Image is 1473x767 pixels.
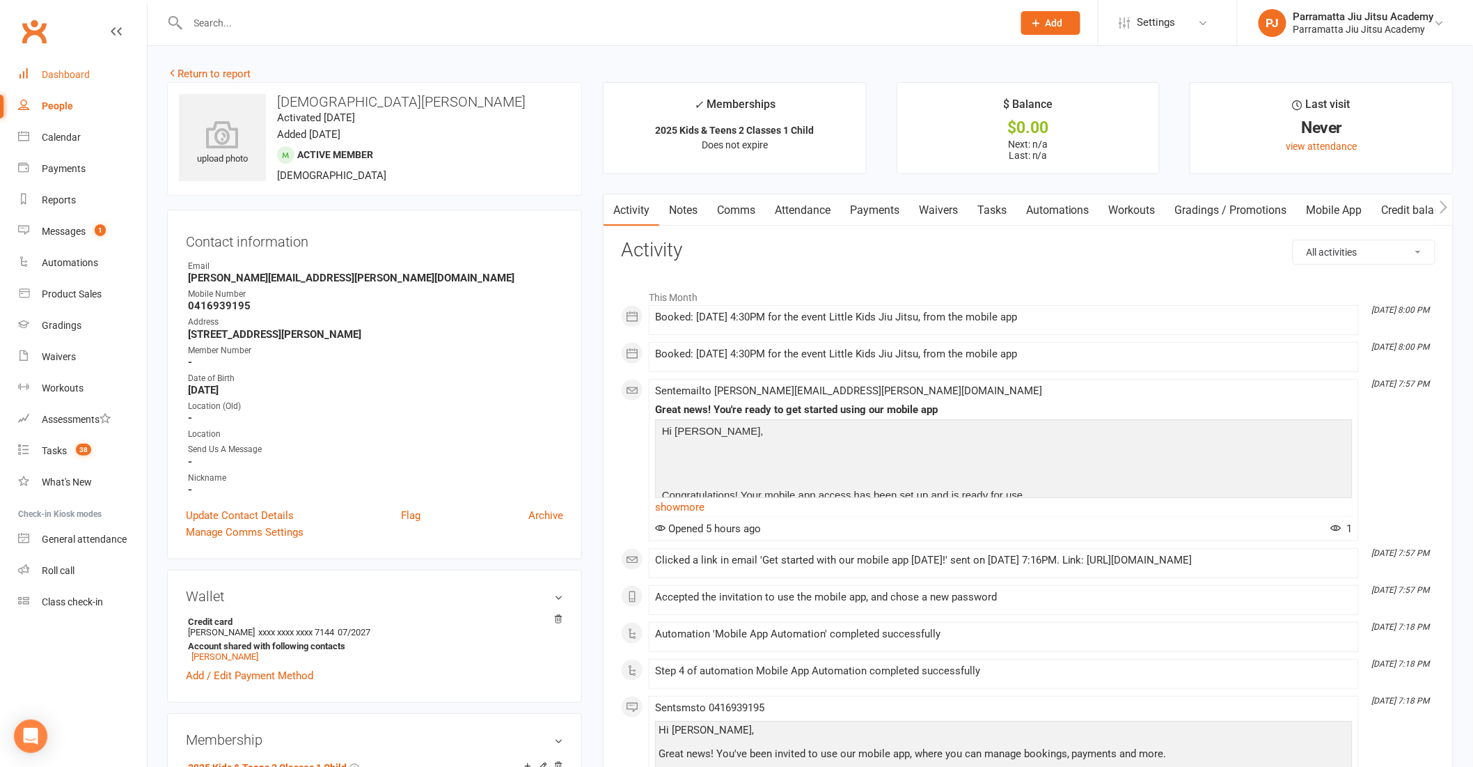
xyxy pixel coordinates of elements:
[655,125,814,136] strong: 2025 Kids & Teens 2 Classes 1 Child
[188,400,563,413] div: Location (Old)
[1293,10,1434,23] div: Parramatta Jiu Jitsu Academy
[18,153,147,185] a: Payments
[18,247,147,279] a: Automations
[1372,696,1430,706] i: [DATE] 7:18 PM
[14,720,47,753] div: Open Intercom Messenger
[1259,9,1286,37] div: PJ
[18,279,147,310] a: Product Sales
[188,288,563,301] div: Mobile Number
[707,194,765,226] a: Comms
[1046,17,1063,29] span: Add
[188,384,563,396] strong: [DATE]
[167,68,251,80] a: Return to report
[694,95,775,121] div: Memberships
[297,149,373,160] span: Active member
[621,240,1435,261] h3: Activity
[42,445,67,456] div: Tasks
[338,627,370,637] span: 07/2027
[1372,585,1430,595] i: [DATE] 7:57 PM
[277,169,386,182] span: [DEMOGRAPHIC_DATA]
[968,194,1016,226] a: Tasks
[95,224,106,236] span: 1
[18,467,147,498] a: What's New
[655,591,1353,603] div: Accepted the invitation to use the mobile app, and chose a new password
[186,732,563,747] h3: Membership
[1099,194,1165,226] a: Workouts
[659,423,1349,443] p: Hi [PERSON_NAME],
[188,483,563,496] strong: -
[18,310,147,341] a: Gradings
[42,596,103,607] div: Class check-in
[42,163,86,174] div: Payments
[18,216,147,247] a: Messages 1
[188,316,563,329] div: Address
[42,382,84,394] div: Workouts
[188,428,563,441] div: Location
[277,128,340,141] time: Added [DATE]
[188,412,563,424] strong: -
[1293,95,1350,121] div: Last visit
[1003,95,1053,121] div: $ Balance
[1372,659,1430,669] i: [DATE] 7:18 PM
[1372,622,1430,632] i: [DATE] 7:18 PM
[18,404,147,435] a: Assessments
[604,194,659,226] a: Activity
[655,665,1353,677] div: Step 4 of automation Mobile App Automation completed successfully
[186,228,563,249] h3: Contact information
[659,487,1349,507] p: Congratulations! Your mobile app access has been set up and is ready for use.
[42,100,73,111] div: People
[655,702,764,714] span: Sent sms to 0416939195
[179,94,570,109] h3: [DEMOGRAPHIC_DATA][PERSON_NAME]
[42,414,111,425] div: Assessments
[186,614,563,664] li: [PERSON_NAME]
[18,435,147,467] a: Tasks 38
[18,524,147,555] a: General attendance kiosk mode
[186,524,304,541] a: Manage Comms Settings
[1286,141,1357,152] a: view attendance
[1297,194,1372,226] a: Mobile App
[188,344,563,357] div: Member Number
[42,69,90,80] div: Dashboard
[18,122,147,153] a: Calendar
[188,617,556,627] strong: Credit card
[655,311,1353,323] div: Booked: [DATE] 4:30PM for the event Little Kids Jiu Jitsu, from the mobile app
[42,565,74,576] div: Roll call
[191,651,258,662] a: [PERSON_NAME]
[188,443,563,456] div: Send Us A Message
[659,194,707,226] a: Notes
[42,351,76,362] div: Waivers
[42,320,81,331] div: Gradings
[910,139,1147,161] p: Next: n/a Last: n/a
[909,194,968,226] a: Waivers
[655,385,1042,397] span: Sent email to [PERSON_NAME][EMAIL_ADDRESS][PERSON_NAME][DOMAIN_NAME]
[42,194,76,206] div: Reports
[1293,23,1434,36] div: Parramatta Jiu Jitsu Academy
[765,194,840,226] a: Attendance
[186,507,294,524] a: Update Contact Details
[42,288,102,300] div: Product Sales
[277,111,355,124] time: Activated [DATE]
[42,132,81,143] div: Calendar
[702,139,768,150] span: Does not expire
[42,226,86,237] div: Messages
[840,194,909,226] a: Payments
[1372,548,1430,558] i: [DATE] 7:57 PM
[655,404,1353,416] div: Great news! You're ready to get started using our mobile app
[188,272,563,284] strong: [PERSON_NAME][EMAIL_ADDRESS][PERSON_NAME][DOMAIN_NAME]
[18,59,147,91] a: Dashboard
[17,14,52,49] a: Clubworx
[188,328,563,341] strong: [STREET_ADDRESS][PERSON_NAME]
[42,257,98,268] div: Automations
[1016,194,1099,226] a: Automations
[42,534,127,545] div: General attendance
[1165,194,1297,226] a: Gradings / Promotions
[1372,342,1430,352] i: [DATE] 8:00 PM
[188,456,563,468] strong: -
[401,507,420,524] a: Flag
[18,341,147,373] a: Waivers
[188,300,563,312] strong: 0416939195
[184,13,1003,33] input: Search...
[655,555,1353,566] div: Clicked a link in email 'Get started with our mobile app [DATE]!' sent on [DATE] 7:16PM. Link: [U...
[1372,305,1430,315] i: [DATE] 8:00 PM
[655,628,1353,640] div: Automation 'Mobile App Automation' completed successfully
